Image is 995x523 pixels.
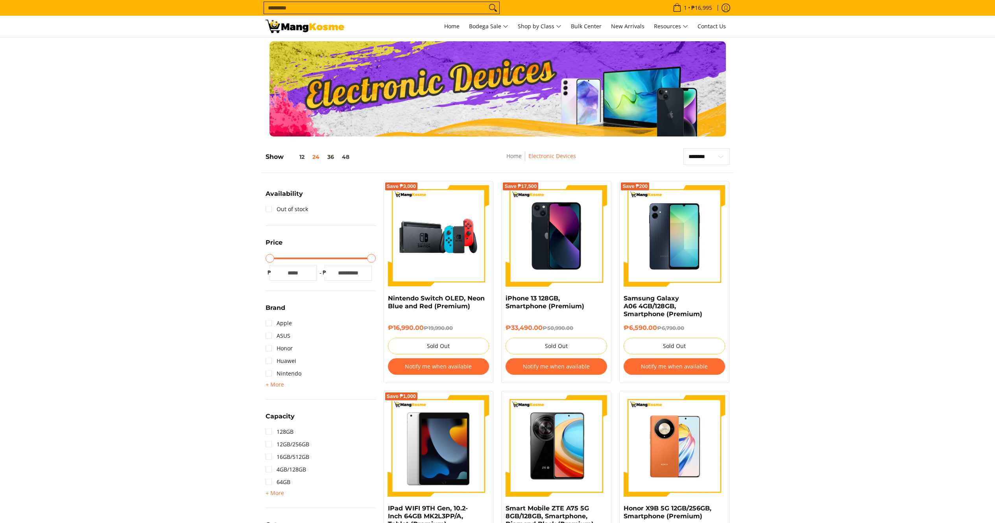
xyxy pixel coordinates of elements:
a: Bulk Center [567,16,605,37]
span: Save ₱200 [622,184,648,189]
span: Save ₱1,000 [387,394,416,399]
img: nintendo-switch-with-joystick-and-dock-full-view-mang-kosme [388,185,489,287]
a: iPhone 13 128GB, Smartphone (Premium) [506,295,584,310]
img: IPad WIFI 9TH Gen, 10.2-Inch 64GB MK2L3PP/A, Tablet (Premium) [388,395,489,497]
del: ₱50,990.00 [543,325,573,331]
button: Sold Out [388,338,489,354]
h5: Show [266,153,353,161]
span: ₱ [266,269,273,276]
a: 128GB [266,425,294,438]
button: 24 [308,154,323,160]
span: ₱ [321,269,329,276]
button: Notify me when available [506,358,607,375]
span: • [670,4,714,12]
summary: Open [266,413,295,425]
a: Home [440,16,463,37]
a: Samsung Galaxy A06 4GB/128GB, Smartphone (Premium) [624,295,702,318]
summary: Open [266,239,282,252]
a: 64GB [266,476,290,488]
span: Save ₱17,500 [504,184,537,189]
h6: ₱33,490.00 [506,324,607,332]
a: Home [506,152,522,160]
img: Honor X9B 5G 12GB/256GB, Smartphone (Premium) [624,395,725,497]
span: Availability [266,191,303,197]
button: 48 [338,154,353,160]
span: 1 [683,5,688,11]
nav: Breadcrumbs [451,151,631,169]
span: Save ₱3,000 [387,184,416,189]
span: Brand [266,305,285,311]
a: New Arrivals [607,16,648,37]
a: 12GB/256GB [266,438,309,451]
button: 36 [323,154,338,160]
img: samsung-a06-smartphone-full-view-mang-kosme [624,185,725,287]
summary: Open [266,380,284,389]
span: Bodega Sale [469,22,508,31]
button: Notify me when available [624,358,725,375]
a: 4GB/128GB [266,463,306,476]
a: Electronic Devices [528,152,576,160]
button: Sold Out [506,338,607,354]
span: ₱16,995 [690,5,713,11]
a: ASUS [266,330,290,342]
img: Electronic Devices - Premium Brands with Warehouse Prices l Mang Kosme [266,20,344,33]
a: Contact Us [694,16,730,37]
span: Price [266,239,282,246]
a: Huawei [266,355,296,367]
span: Shop by Class [518,22,561,31]
img: zte-a75-5g-smartphone-available-at-mang-kosme [506,395,607,497]
a: Bodega Sale [465,16,512,37]
a: Honor [266,342,293,355]
a: Resources [650,16,692,37]
nav: Main Menu [352,16,730,37]
img: iPhone 13 128GB, Smartphone (Premium) [506,185,607,287]
a: Apple [266,317,292,330]
span: New Arrivals [611,22,644,30]
a: Nintendo Switch OLED, Neon Blue and Red (Premium) [388,295,485,310]
h6: ₱6,590.00 [624,324,725,332]
span: Bulk Center [571,22,602,30]
a: Shop by Class [514,16,565,37]
a: 16GB/512GB [266,451,309,463]
del: ₱6,790.00 [657,325,684,331]
h6: ₱16,990.00 [388,324,489,332]
span: Resources [654,22,688,31]
summary: Open [266,191,303,203]
button: Sold Out [624,338,725,354]
button: Notify me when available [388,358,489,375]
span: + More [266,381,284,388]
a: Honor X9B 5G 12GB/256GB, Smartphone (Premium) [624,505,711,520]
span: Capacity [266,413,295,420]
button: 12 [284,154,308,160]
span: + More [266,490,284,496]
span: Home [444,22,460,30]
a: Nintendo [266,367,301,380]
span: Contact Us [698,22,726,30]
summary: Open [266,305,285,317]
button: Search [487,2,499,14]
a: Out of stock [266,203,308,215]
summary: Open [266,488,284,498]
del: ₱19,990.00 [424,325,453,331]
